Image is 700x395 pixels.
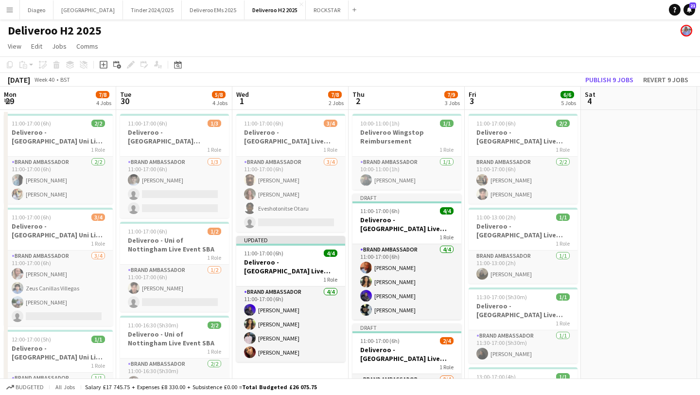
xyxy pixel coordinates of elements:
[440,120,454,127] span: 1/1
[556,293,570,301] span: 1/1
[360,207,400,215] span: 11:00-17:00 (6h)
[48,40,70,53] a: Jobs
[8,42,21,51] span: View
[352,194,461,320] app-job-card: Draft11:00-17:00 (6h)4/4Deliveroo - [GEOGRAPHIC_DATA] Live Event SBA1 RoleBrand Ambassador4/411:0...
[469,287,577,363] app-job-card: 11:30-17:00 (5h30m)1/1Deliveroo - [GEOGRAPHIC_DATA] Live Event SBA1 RoleBrand Ambassador1/111:30-...
[91,146,105,153] span: 1 Role
[120,90,131,99] span: Tue
[53,383,77,391] span: All jobs
[182,0,245,19] button: Deliveroo EMs 2025
[469,128,577,145] h3: Deliveroo - [GEOGRAPHIC_DATA] Live Event SBA
[440,207,454,215] span: 4/4
[4,157,113,204] app-card-role: Brand Ambassador2/211:00-17:00 (6h)[PERSON_NAME][PERSON_NAME]
[444,91,458,98] span: 7/9
[236,157,345,232] app-card-role: Brand Ambassador3/411:00-17:00 (6h)[PERSON_NAME][PERSON_NAME]Eveshotonitse Otaru
[352,215,461,233] h3: Deliveroo - [GEOGRAPHIC_DATA] Live Event SBA
[85,383,317,391] div: Salary £17 745.75 + Expenses £8 330.00 + Subsistence £0.00 =
[96,99,111,107] div: 4 Jobs
[4,40,25,53] a: View
[476,373,516,380] span: 13:00-17:00 (4h)
[91,362,105,369] span: 1 Role
[440,337,454,344] span: 2/4
[469,208,577,284] app-job-card: 11:00-13:00 (2h)1/1Deliveroo - [GEOGRAPHIC_DATA] Live Event SBA1 RoleBrand Ambassador1/111:00-13:...
[245,0,306,19] button: Deliveroo H2 2025
[476,293,527,301] span: 11:30-17:00 (5h30m)
[60,76,70,83] div: BST
[439,363,454,371] span: 1 Role
[352,323,461,331] div: Draft
[123,0,182,19] button: Tinder 2024/2025
[72,40,102,53] a: Comms
[4,90,17,99] span: Mon
[236,287,345,362] app-card-role: Brand Ambassador4/411:00-17:00 (6h)[PERSON_NAME][PERSON_NAME][PERSON_NAME][PERSON_NAME]
[556,120,570,127] span: 2/2
[439,146,454,153] span: 1 Role
[120,330,229,347] h3: Deliveroo - Uni of Nottingham Live Event SBA
[469,114,577,204] app-job-card: 11:00-17:00 (6h)2/2Deliveroo - [GEOGRAPHIC_DATA] Live Event SBA1 RoleBrand Ambassador2/211:00-17:...
[207,146,221,153] span: 1 Role
[208,322,221,329] span: 2/2
[323,276,337,283] span: 1 Role
[585,90,595,99] span: Sat
[128,120,167,127] span: 11:00-17:00 (6h)
[360,337,400,344] span: 11:00-17:00 (6h)
[4,128,113,145] h3: Deliveroo - [GEOGRAPHIC_DATA] Uni Live Event SBA
[681,25,692,36] app-user-avatar: Lucy Hillier
[16,384,44,391] span: Budgeted
[128,322,178,329] span: 11:00-16:30 (5h30m)
[53,0,123,19] button: [GEOGRAPHIC_DATA]
[445,99,460,107] div: 3 Jobs
[208,228,221,235] span: 1/2
[235,95,249,107] span: 1
[27,40,46,53] a: Edit
[242,383,317,391] span: Total Budgeted £26 075.75
[20,0,53,19] button: Diageo
[556,214,570,221] span: 1/1
[469,222,577,239] h3: Deliveroo - [GEOGRAPHIC_DATA] Live Event SBA
[120,265,229,312] app-card-role: Brand Ambassador1/211:00-17:00 (6h)[PERSON_NAME]
[236,114,345,232] app-job-card: 11:00-17:00 (6h)3/4Deliveroo - [GEOGRAPHIC_DATA] Live Event SBA1 RoleBrand Ambassador3/411:00-17:...
[360,120,400,127] span: 10:00-11:00 (1h)
[120,222,229,312] app-job-card: 11:00-17:00 (6h)1/2Deliveroo - Uni of Nottingham Live Event SBA1 RoleBrand Ambassador1/211:00-17:...
[4,208,113,326] app-job-card: 11:00-17:00 (6h)3/4Deliveroo - [GEOGRAPHIC_DATA] Uni Live Event SBA1 RoleBrand Ambassador3/411:00...
[560,91,574,98] span: 6/6
[12,120,51,127] span: 11:00-17:00 (6h)
[120,128,229,145] h3: Deliveroo - [GEOGRAPHIC_DATA] [GEOGRAPHIC_DATA] Uni Live Event SBA
[236,258,345,275] h3: Deliveroo - [GEOGRAPHIC_DATA] Live Event SBA
[119,95,131,107] span: 30
[5,382,45,393] button: Budgeted
[2,95,17,107] span: 29
[683,4,695,16] a: 21
[324,120,337,127] span: 3/4
[469,302,577,319] h3: Deliveroo - [GEOGRAPHIC_DATA] Live Event SBA
[120,114,229,218] div: 11:00-17:00 (6h)1/3Deliveroo - [GEOGRAPHIC_DATA] [GEOGRAPHIC_DATA] Uni Live Event SBA1 RoleBrand ...
[556,373,570,380] span: 1/1
[91,120,105,127] span: 2/2
[556,320,570,327] span: 1 Role
[244,250,283,257] span: 11:00-17:00 (6h)
[328,91,342,98] span: 7/8
[352,128,461,145] h3: Deliveroo Wingstop Reimbursement
[207,254,221,261] span: 1 Role
[469,90,476,99] span: Fri
[236,128,345,145] h3: Deliveroo - [GEOGRAPHIC_DATA] Live Event SBA
[236,236,345,362] app-job-card: Updated11:00-17:00 (6h)4/4Deliveroo - [GEOGRAPHIC_DATA] Live Event SBA1 RoleBrand Ambassador4/411...
[8,75,30,85] div: [DATE]
[561,99,576,107] div: 5 Jobs
[352,157,461,190] app-card-role: Brand Ambassador1/110:00-11:00 (1h)[PERSON_NAME]
[476,120,516,127] span: 11:00-17:00 (6h)
[91,240,105,247] span: 1 Role
[8,23,102,38] h1: Deliveroo H2 2025
[128,228,167,235] span: 11:00-17:00 (6h)
[583,95,595,107] span: 4
[469,251,577,284] app-card-role: Brand Ambassador1/111:00-13:00 (2h)[PERSON_NAME]
[329,99,344,107] div: 2 Jobs
[469,157,577,204] app-card-role: Brand Ambassador2/211:00-17:00 (6h)[PERSON_NAME][PERSON_NAME]
[32,76,56,83] span: Week 40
